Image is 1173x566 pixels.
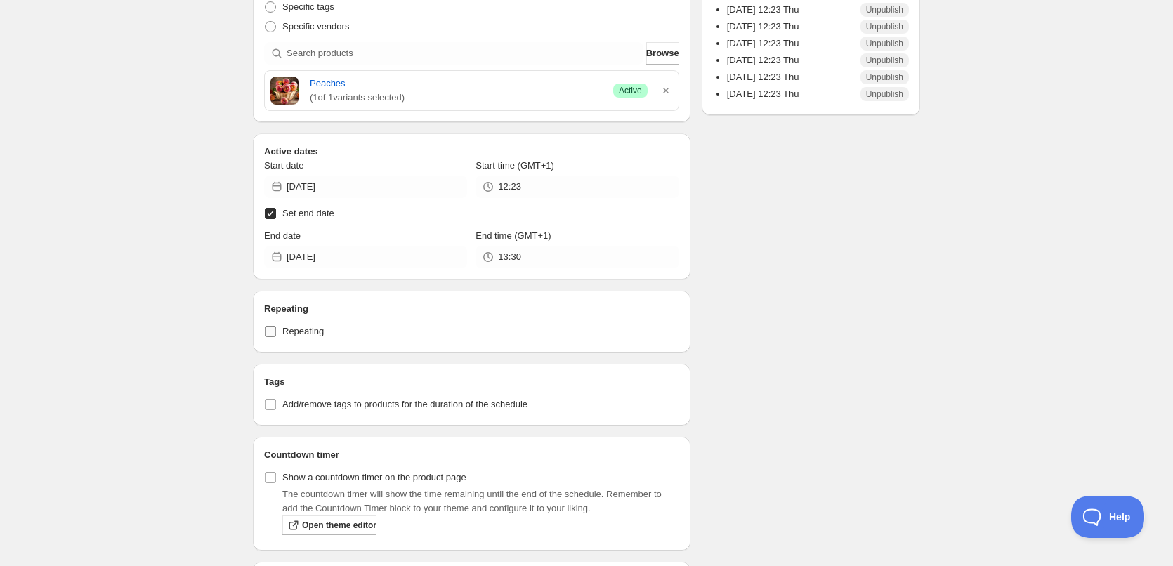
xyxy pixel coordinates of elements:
span: Open theme editor [302,520,376,531]
a: Peaches [310,77,602,91]
span: Specific tags [282,1,334,12]
iframe: Toggle Customer Support [1071,496,1145,538]
span: Start date [264,160,303,171]
span: Set end date [282,208,334,218]
span: Unpublish [866,88,903,100]
p: [DATE] 12:23 Thu [727,70,799,84]
span: Active [619,85,642,96]
span: Repeating [282,326,324,336]
span: Specific vendors [282,21,349,32]
span: End time (GMT+1) [476,230,551,241]
span: Add/remove tags to products for the duration of the schedule [282,399,527,409]
p: [DATE] 12:23 Thu [727,20,799,34]
span: Start time (GMT+1) [476,160,554,171]
span: Unpublish [866,38,903,49]
span: Unpublish [866,55,903,66]
h2: Countdown timer [264,448,679,462]
span: End date [264,230,301,241]
h2: Active dates [264,145,679,159]
span: Unpublish [866,4,903,15]
input: Search products [287,42,643,65]
span: Browse [646,46,679,60]
span: Show a countdown timer on the product page [282,472,466,482]
h2: Tags [264,375,679,389]
h2: Repeating [264,302,679,316]
span: ( 1 of 1 variants selected) [310,91,602,105]
p: The countdown timer will show the time remaining until the end of the schedule. Remember to add t... [282,487,679,515]
p: [DATE] 12:23 Thu [727,87,799,101]
p: [DATE] 12:23 Thu [727,53,799,67]
span: Unpublish [866,21,903,32]
button: Browse [646,42,679,65]
p: [DATE] 12:23 Thu [727,3,799,17]
span: Unpublish [866,72,903,83]
a: Open theme editor [282,515,376,535]
p: [DATE] 12:23 Thu [727,37,799,51]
